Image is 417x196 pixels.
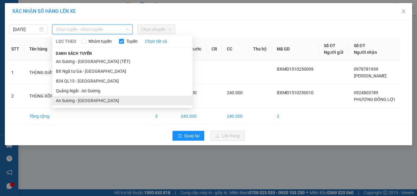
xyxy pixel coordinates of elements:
[324,43,335,48] span: Số ĐT
[172,131,204,141] button: rollbackQuay lại
[52,57,193,66] li: An Sương - [GEOGRAPHIC_DATA] (TẾT)
[52,66,193,76] li: BX Ngã tư Ga - [GEOGRAPHIC_DATA]
[6,61,24,84] td: 1
[3,33,42,46] li: VP Bến xe Miền Đông
[354,43,365,48] span: Số ĐT
[42,33,81,53] li: VP Bến xe [GEOGRAPHIC_DATA]
[141,25,172,34] span: Chọn chuyến
[210,131,245,141] button: uploadLên hàng
[401,9,406,14] span: close
[150,108,176,125] td: 3
[86,38,114,45] span: Nhóm tuyến
[56,38,76,45] span: LỌC THEO
[24,108,59,125] td: Tổng cộng
[248,37,272,61] th: Thu hộ
[145,38,167,45] a: Chọn tất cả
[24,37,59,61] th: Tên hàng
[12,8,76,14] span: XÁC NHẬN SỐ HÀNG LÊN XE
[207,37,222,61] th: CR
[227,90,243,95] span: 240.000
[24,84,59,108] td: THÙNG XỐP
[277,67,314,72] span: BXMĐ1510250009
[52,76,193,86] li: 834 QL13 - [GEOGRAPHIC_DATA]
[52,51,96,56] span: Danh sách tuyến
[3,3,89,26] li: Rạng Đông Buslines
[52,96,193,105] li: An Sương - [GEOGRAPHIC_DATA]
[395,3,412,20] button: Close
[125,28,129,31] span: down
[6,37,24,61] th: STT
[13,26,38,33] input: 15/10/2025
[277,90,314,95] span: BXMĐ1510250010
[184,132,199,139] span: Quay lại
[354,97,395,102] span: PHƯƠNG ĐỒNG LỢI
[354,67,378,72] span: 0978781939
[177,134,182,139] span: rollback
[324,50,343,55] span: Người gửi
[222,108,248,125] td: 240.000
[354,50,377,55] span: Người nhận
[354,73,386,78] span: [PERSON_NAME]
[354,90,378,95] span: 0924803789
[272,108,319,125] td: 2
[124,38,140,45] span: Tuyến
[272,37,319,61] th: Mã GD
[24,61,59,84] td: THÙNG GIẤY
[56,25,129,34] span: Chọn tuyến - nhóm tuyến
[6,84,24,108] td: 2
[176,108,206,125] td: 240.000
[52,86,193,96] li: Quảng Ngãi - An Sương
[222,37,248,61] th: CC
